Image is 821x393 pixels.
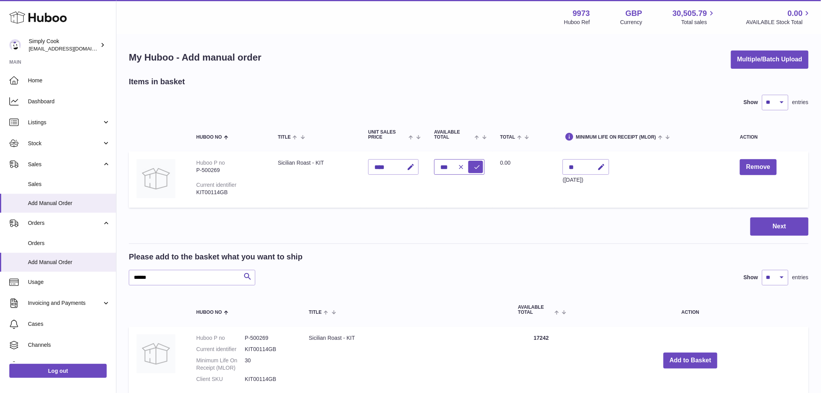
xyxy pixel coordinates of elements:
[28,140,102,147] span: Stock
[278,135,291,140] span: Title
[129,77,185,87] h2: Items in basket
[245,376,293,383] dd: KIT00114GB
[500,160,511,166] span: 0.00
[309,310,322,315] span: Title
[434,130,473,140] span: AVAILABLE Total
[196,334,245,342] dt: Huboo P no
[746,19,812,26] span: AVAILABLE Stock Total
[28,341,110,349] span: Channels
[746,8,812,26] a: 0.00 AVAILABLE Stock Total
[245,346,293,353] dd: KIT00114GB
[196,182,237,188] div: Current identifier
[28,161,102,168] span: Sales
[573,8,590,19] strong: 9973
[270,151,360,208] td: Sicilian Roast - KIT
[788,8,803,19] span: 0.00
[196,160,225,166] div: Huboo P no
[792,99,809,106] span: entries
[28,219,102,227] span: Orders
[563,176,609,184] div: ([DATE])
[29,38,99,52] div: Simply Cook
[744,99,758,106] label: Show
[663,353,718,369] button: Add to Basket
[750,217,809,236] button: Next
[28,181,110,188] span: Sales
[137,159,175,198] img: Sicilian Roast - KIT
[9,39,21,51] img: internalAdmin-9973@internal.huboo.com
[196,376,245,383] dt: Client SKU
[572,297,809,323] th: Action
[245,357,293,372] dd: 30
[196,167,262,174] div: P-500269
[792,274,809,281] span: entries
[245,334,293,342] dd: P-500269
[672,8,716,26] a: 30,505.79 Total sales
[28,299,102,307] span: Invoicing and Payments
[129,51,262,64] h1: My Huboo - Add manual order
[196,346,245,353] dt: Current identifier
[196,135,222,140] span: Huboo no
[29,45,114,52] span: [EMAIL_ADDRESS][DOMAIN_NAME]
[137,334,175,373] img: Sicilian Roast - KIT
[28,200,110,207] span: Add Manual Order
[672,8,707,19] span: 30,505.79
[740,135,801,140] div: Action
[9,364,107,378] a: Log out
[620,19,643,26] div: Currency
[28,98,110,105] span: Dashboard
[28,240,110,247] span: Orders
[576,135,656,140] span: Minimum Life On Receipt (MLOR)
[28,320,110,328] span: Cases
[518,305,553,315] span: AVAILABLE Total
[196,357,245,372] dt: Minimum Life On Receipt (MLOR)
[681,19,716,26] span: Total sales
[28,278,110,286] span: Usage
[28,119,102,126] span: Listings
[368,130,407,140] span: Unit Sales Price
[500,135,515,140] span: Total
[196,189,262,196] div: KIT00114GB
[625,8,642,19] strong: GBP
[196,310,222,315] span: Huboo no
[28,77,110,84] span: Home
[731,50,809,69] button: Multiple/Batch Upload
[28,259,110,266] span: Add Manual Order
[740,159,776,175] button: Remove
[744,274,758,281] label: Show
[564,19,590,26] div: Huboo Ref
[129,252,303,262] h2: Please add to the basket what you want to ship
